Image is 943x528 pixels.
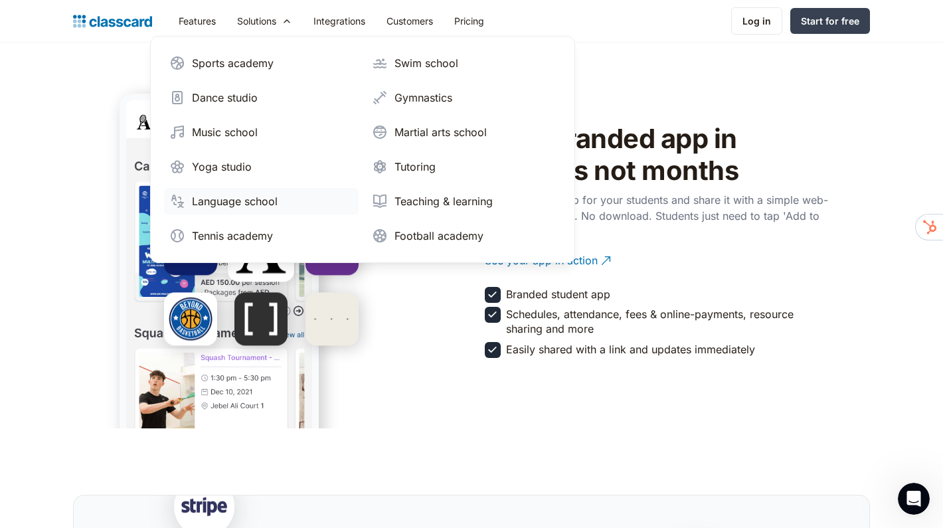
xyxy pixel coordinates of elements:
div: Tutoring [394,159,436,175]
a: Start for free [790,8,870,34]
div: Language school [192,193,278,209]
a: Dance studio [164,84,359,111]
div: Solutions [237,14,276,28]
div: Log in [742,14,771,28]
p: Get a branded app for your students and share it with a simple web-link. No app store. No downloa... [485,192,830,240]
div: Branded student app [506,287,610,302]
a: Customers [376,6,444,36]
iframe: Intercom live chat [898,483,930,515]
div: Solutions [226,6,303,36]
a: Yoga studio [164,153,359,180]
div: Easily shared with a link and updates immediately [506,342,755,357]
a: Log in [731,7,782,35]
nav: Solutions [150,36,575,263]
div: Football academy [394,228,483,244]
div: Sports academy [192,55,274,71]
div: Dance studio [192,90,258,106]
a: Music school [164,119,359,145]
div: Schedules, attendance, fees & online-payments, resource sharing and more [506,307,827,337]
a: Tutoring [367,153,561,180]
a: Sports academy [164,50,359,76]
div: Yoga studio [192,159,252,175]
a: Gymnastics [367,84,561,111]
h2: Your branded app in minutes not months [485,123,830,187]
div: Teaching & learning [394,193,493,209]
a: Swim school [367,50,561,76]
a: Integrations [303,6,376,36]
a: Teaching & learning [367,188,561,215]
div: Start for free [801,14,859,28]
div: Swim school [394,55,458,71]
a: Pricing [444,6,495,36]
a: Logo [73,12,152,31]
a: Features [168,6,226,36]
div: Gymnastics [394,90,452,106]
div: Martial arts school [394,124,487,140]
div: Music school [192,124,258,140]
a: Tennis academy [164,222,359,249]
a: Martial arts school [367,119,561,145]
img: Student App Mock [120,94,319,494]
a: Football academy [367,222,561,249]
div: Tennis academy [192,228,273,244]
a: Language school [164,188,359,215]
a: See your app in action [485,242,830,279]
